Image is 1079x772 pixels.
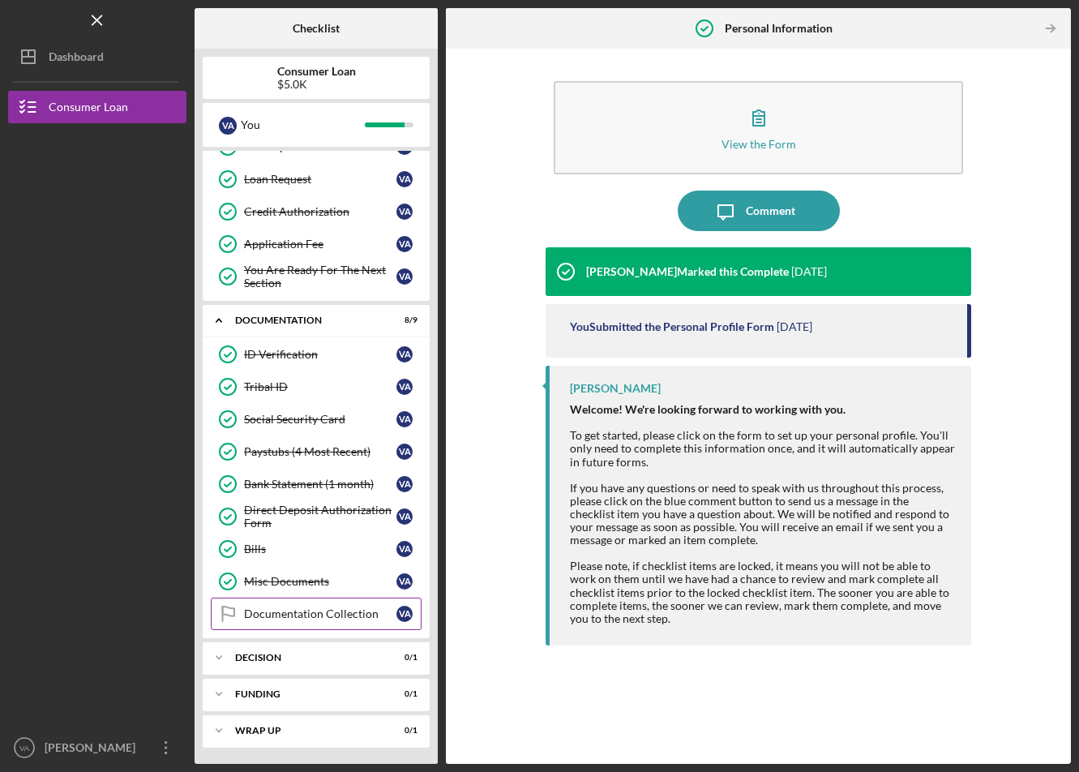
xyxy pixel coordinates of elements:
[396,346,413,362] div: V A
[396,476,413,492] div: V A
[211,195,422,228] a: Credit AuthorizationVA
[211,565,422,598] a: Misc DocumentsVA
[49,91,128,127] div: Consumer Loan
[211,435,422,468] a: Paystubs (4 Most Recent)VA
[244,264,396,289] div: You Are Ready For The Next Section
[49,41,104,77] div: Dashboard
[8,731,186,764] button: VA[PERSON_NAME]
[791,265,827,278] time: 2025-07-11 21:20
[211,598,422,630] a: Documentation CollectionVA
[244,445,396,458] div: Paystubs (4 Most Recent)
[211,338,422,371] a: ID VerificationVA
[211,163,422,195] a: Loan RequestVA
[570,402,846,416] strong: Welcome! We're looking forward to working with you.
[777,320,812,333] time: 2025-06-22 04:03
[396,541,413,557] div: V A
[244,205,396,218] div: Credit Authorization
[241,111,365,139] div: You
[388,689,417,699] div: 0 / 1
[235,726,377,736] div: Wrap up
[244,504,396,530] div: Direct Deposit Authorization Form
[277,78,356,91] div: $5.0K
[211,468,422,500] a: Bank Statement (1 month)VA
[219,117,237,135] div: V A
[235,653,377,663] div: Decision
[211,500,422,533] a: Direct Deposit Authorization FormVA
[244,575,396,588] div: Misc Documents
[396,236,413,252] div: V A
[586,265,789,278] div: [PERSON_NAME] Marked this Complete
[678,191,840,231] button: Comment
[725,22,833,35] b: Personal Information
[721,138,796,150] div: View the Form
[244,413,396,426] div: Social Security Card
[396,508,413,525] div: V A
[8,41,186,73] button: Dashboard
[235,315,377,325] div: Documentation
[570,403,956,625] div: To get started, please click on the form to set up your personal profile. You'll only need to com...
[244,543,396,555] div: Bills
[396,606,413,622] div: V A
[41,731,146,768] div: [PERSON_NAME]
[211,228,422,260] a: Application FeeVA
[244,348,396,361] div: ID Verification
[396,268,413,285] div: V A
[396,171,413,187] div: V A
[396,411,413,427] div: V A
[244,380,396,393] div: Tribal ID
[235,689,377,699] div: Funding
[570,382,661,395] div: [PERSON_NAME]
[396,573,413,590] div: V A
[8,91,186,123] button: Consumer Loan
[244,478,396,491] div: Bank Statement (1 month)
[211,533,422,565] a: BillsVA
[19,744,30,753] text: VA
[244,238,396,251] div: Application Fee
[396,444,413,460] div: V A
[396,204,413,220] div: V A
[293,22,340,35] b: Checklist
[388,315,417,325] div: 8 / 9
[277,65,356,78] b: Consumer Loan
[388,653,417,663] div: 0 / 1
[388,726,417,736] div: 0 / 1
[211,371,422,403] a: Tribal IDVA
[211,403,422,435] a: Social Security CardVA
[570,320,774,333] div: You Submitted the Personal Profile Form
[244,607,396,620] div: Documentation Collection
[396,379,413,395] div: V A
[211,260,422,293] a: You Are Ready For The Next SectionVA
[554,81,964,174] button: View the Form
[244,173,396,186] div: Loan Request
[746,191,795,231] div: Comment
